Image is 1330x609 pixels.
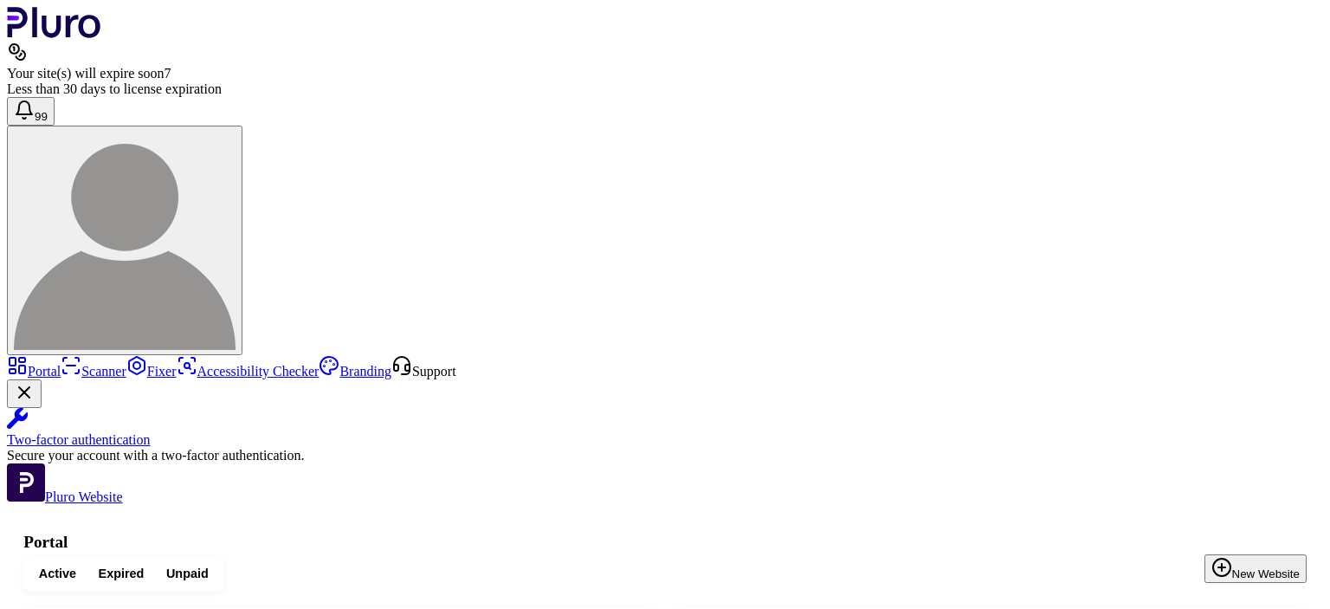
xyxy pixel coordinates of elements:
[7,379,42,408] button: Close Two-factor authentication notification
[7,26,101,41] a: Logo
[14,128,236,350] img: User avatar
[7,126,242,355] button: User avatar
[166,566,209,582] span: Unpaid
[39,566,76,582] span: Active
[7,432,1323,448] div: Two-factor authentication
[1204,554,1307,583] button: New Website
[7,364,61,379] a: Portal
[7,448,1323,463] div: Secure your account with a two-factor authentication.
[391,364,456,379] a: Open Support screen
[28,561,87,586] button: Active
[61,364,126,379] a: Scanner
[177,364,320,379] a: Accessibility Checker
[126,364,177,379] a: Fixer
[164,66,171,81] span: 7
[7,66,1323,81] div: Your site(s) will expire soon
[7,81,1323,97] div: Less than 30 days to license expiration
[319,364,391,379] a: Branding
[7,489,123,504] a: Open Pluro Website
[7,355,1323,505] aside: Sidebar menu
[87,561,155,586] button: Expired
[23,533,1307,552] h1: Portal
[7,408,1323,448] a: Two-factor authentication
[99,566,145,582] span: Expired
[35,110,48,123] span: 99
[7,97,55,126] button: Open notifications, you have 379 new notifications
[155,561,219,586] button: Unpaid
